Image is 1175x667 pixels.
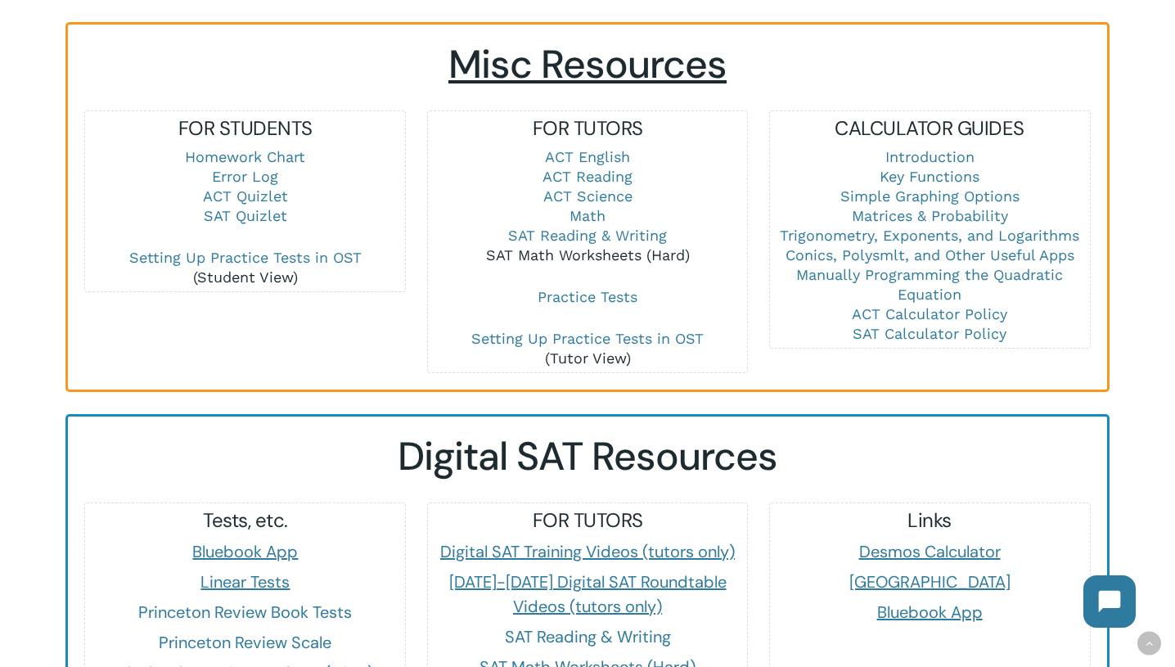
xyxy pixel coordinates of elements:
a: Princeton Review Scale [159,632,331,653]
a: Desmos Calculator [859,541,1001,562]
a: Error Log [212,168,278,185]
p: (Student View) [85,248,405,287]
a: SAT Math Worksheets (Hard) [486,246,690,264]
h5: FOR TUTORS [428,115,748,142]
a: Setting Up Practice Tests in OST [129,249,362,266]
h5: FOR TUTORS [428,507,748,534]
a: Matrices & Probability [852,207,1008,224]
a: ACT Quizlet [203,187,288,205]
p: (Tutor View) [428,329,748,368]
a: Key Functions [880,168,979,185]
a: Bluebook App [192,541,298,562]
a: [GEOGRAPHIC_DATA] [849,571,1011,593]
a: Trigonometry, Exponents, and Logarithms [780,227,1079,244]
a: SAT Quizlet [204,207,287,224]
h5: Tests, etc. [85,507,405,534]
h5: CALCULATOR GUIDES [770,115,1090,142]
a: Introduction [885,148,975,165]
a: Practice Tests [538,288,637,305]
a: ACT Reading [542,168,633,185]
h2: Digital SAT Resources [84,433,1091,480]
a: Manually Programming the Quadratic Equation [796,266,1063,303]
a: SAT Reading & Writing [505,626,671,647]
a: Digital SAT Training Videos (tutors only) [440,541,735,562]
a: ACT Calculator Policy [852,305,1007,322]
iframe: Chatbot [1067,559,1152,644]
a: ACT Science [543,187,633,205]
a: Math [569,207,606,224]
a: [DATE]-[DATE] Digital SAT Roundtable Videos (tutors only) [449,571,727,617]
a: ACT English [545,148,630,165]
a: Princeton Review Book Tests [138,602,352,623]
a: SAT Reading & Writing [508,227,667,244]
a: SAT Calculator Policy [853,325,1006,342]
a: Homework Chart [185,148,305,165]
h5: FOR STUDENTS [85,115,405,142]
span: Misc Resources [448,38,727,90]
a: Conics, Polysmlt, and Other Useful Apps [786,246,1074,264]
a: Linear Tests [200,571,290,593]
a: Bluebook App [877,602,983,623]
a: Setting Up Practice Tests in OST [471,330,704,347]
a: Simple Graphing Options [840,187,1020,205]
h5: Links [770,507,1090,534]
